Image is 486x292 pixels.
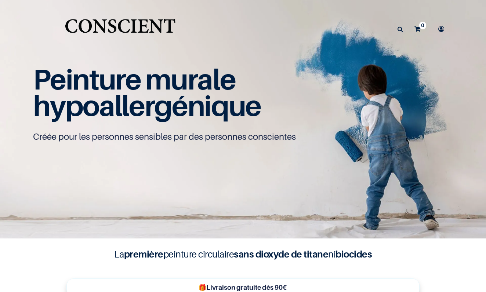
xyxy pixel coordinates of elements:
[234,248,328,260] b: sans dioxyde de titane
[124,248,163,260] b: première
[419,22,426,29] sup: 0
[198,284,287,291] b: 🎁Livraison gratuite dès 90€
[33,131,453,143] p: Créée pour les personnes sensibles par des personnes conscientes
[336,248,372,260] b: biocides
[33,88,261,123] span: hypoallergénique
[409,16,430,42] a: 0
[33,62,235,96] span: Peinture murale
[64,15,177,44] a: Logo of Conscient
[64,15,177,44] img: Conscient
[96,247,390,261] h4: La peinture circulaire ni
